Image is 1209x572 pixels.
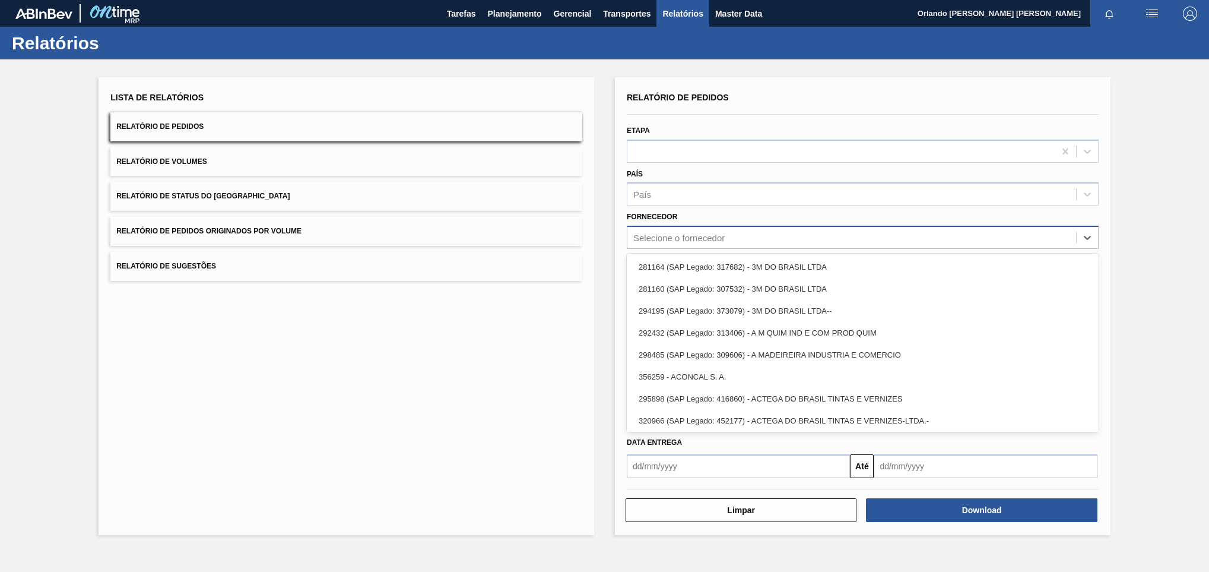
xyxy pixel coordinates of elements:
div: 320966 (SAP Legado: 452177) - ACTEGA DO BRASIL TINTAS E VERNIZES-LTDA.- [627,410,1099,432]
span: Relatório de Pedidos [116,122,204,131]
span: Gerencial [554,7,592,21]
button: Limpar [626,498,856,522]
button: Relatório de Pedidos Originados por Volume [110,217,582,246]
span: Relatórios [662,7,703,21]
div: 294195 (SAP Legado: 373079) - 3M DO BRASIL LTDA-- [627,300,1099,322]
button: Até [850,454,874,478]
img: userActions [1145,7,1159,21]
img: Logout [1183,7,1197,21]
span: Relatório de Status do [GEOGRAPHIC_DATA] [116,192,290,200]
span: Master Data [715,7,762,21]
div: 295898 (SAP Legado: 416860) - ACTEGA DO BRASIL TINTAS E VERNIZES [627,388,1099,410]
button: Relatório de Pedidos [110,112,582,141]
button: Download [866,498,1097,522]
span: Planejamento [487,7,541,21]
input: dd/mm/yyyy [874,454,1097,478]
label: País [627,170,643,178]
button: Relatório de Volumes [110,147,582,176]
input: dd/mm/yyyy [627,454,850,478]
img: TNhmsLtSVTkK8tSr43FrP2fwEKptu5GPRR3wAAAABJRU5ErkJggg== [15,8,72,19]
span: Transportes [603,7,650,21]
span: Relatório de Pedidos [627,93,729,102]
div: 292432 (SAP Legado: 313406) - A M QUIM IND E COM PROD QUIM [627,322,1099,344]
span: Relatório de Sugestões [116,262,216,270]
span: Lista de Relatórios [110,93,204,102]
span: Relatório de Pedidos Originados por Volume [116,227,302,235]
div: País [633,189,651,200]
span: Data entrega [627,438,682,447]
div: 298485 (SAP Legado: 309606) - A MADEIREIRA INDUSTRIA E COMERCIO [627,344,1099,366]
button: Relatório de Status do [GEOGRAPHIC_DATA] [110,182,582,211]
span: Tarefas [447,7,476,21]
div: Selecione o fornecedor [633,233,725,243]
button: Notificações [1090,5,1128,22]
button: Relatório de Sugestões [110,252,582,281]
label: Etapa [627,127,650,135]
label: Fornecedor [627,213,677,221]
div: 281164 (SAP Legado: 317682) - 3M DO BRASIL LTDA [627,256,1099,278]
span: Relatório de Volumes [116,157,207,166]
h1: Relatórios [12,36,223,50]
div: 281160 (SAP Legado: 307532) - 3M DO BRASIL LTDA [627,278,1099,300]
div: 356259 - ACONCAL S. A. [627,366,1099,388]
